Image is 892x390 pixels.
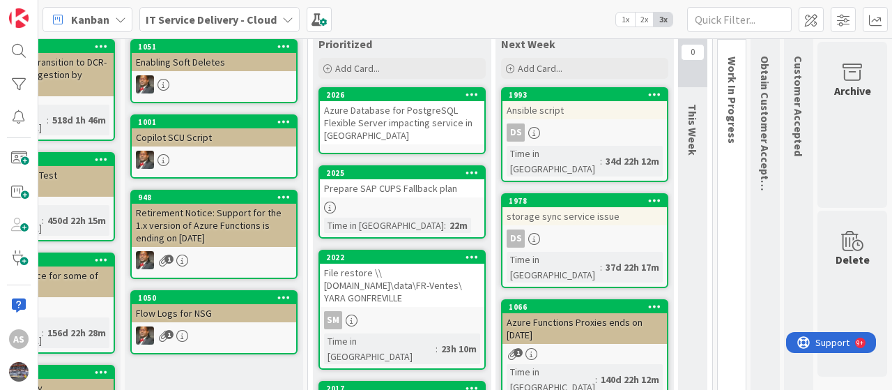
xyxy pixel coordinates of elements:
img: DP [136,151,154,169]
a: 948Retirement Notice: Support for the 1.x version of Azure Functions is ending on [DATE]DP [130,190,298,279]
span: Support [29,2,63,19]
img: DP [136,75,154,93]
span: : [47,112,49,128]
div: Delete [836,251,870,268]
div: 1066 [502,301,667,313]
a: 1051Enabling Soft DeletesDP [130,39,298,103]
div: 948Retirement Notice: Support for the 1.x version of Azure Functions is ending on [DATE] [132,191,296,247]
div: 1001 [132,116,296,128]
div: Azure Database for PostgreSQL Flexible Server impacting service in [GEOGRAPHIC_DATA] [320,101,484,144]
div: Archive [834,82,871,99]
a: 2025Prepare SAP CUPS Fallback planTime in [GEOGRAPHIC_DATA]:22m [318,165,486,239]
span: Obtain Customer Acceptance [758,56,772,204]
div: SM [324,311,342,329]
span: 3x [654,13,672,27]
div: 2026Azure Database for PostgreSQL Flexible Server impacting service in [GEOGRAPHIC_DATA] [320,89,484,144]
b: IT Service Delivery - Cloud [146,13,277,27]
div: Enabling Soft Deletes [132,53,296,71]
div: Time in [GEOGRAPHIC_DATA] [507,252,600,283]
span: 1x [616,13,635,27]
div: 1978 [502,195,667,207]
div: DS [507,230,525,248]
span: Add Card... [518,62,562,75]
div: 1066 [509,302,667,312]
div: 1001 [138,117,296,127]
span: : [600,153,602,169]
div: Prepare SAP CUPS Fallback plan [320,179,484,197]
div: Ansible script [502,101,667,119]
span: 0 [681,44,705,61]
span: 1 [164,255,174,264]
div: 518d 1h 46m [49,112,109,128]
div: 1051 [132,40,296,53]
div: Azure Functions Proxies ends on [DATE] [502,313,667,344]
div: DS [502,123,667,142]
div: 948 [138,193,296,202]
div: DP [132,75,296,93]
div: 22m [446,218,471,233]
div: DS [502,230,667,248]
img: DP [136,251,154,269]
div: AS [9,329,29,349]
div: 1993Ansible script [502,89,667,119]
span: : [436,341,438,357]
span: : [595,372,597,387]
div: 1050 [138,293,296,303]
img: avatar [9,362,29,382]
span: Prioritized [318,37,372,51]
span: : [42,213,44,228]
div: SM [320,311,484,329]
div: Time in [GEOGRAPHIC_DATA] [507,146,600,177]
a: 1993Ansible scriptDSTime in [GEOGRAPHIC_DATA]:34d 22h 12m [501,87,668,182]
a: 1001Copilot SCU ScriptDP [130,114,298,179]
div: DS [507,123,525,142]
div: File restore \\[DOMAIN_NAME]\data\FR-Ventes\ YARA GONFREVILLE [320,264,484,307]
div: 1978storage sync service issue [502,195,667,225]
img: DP [136,327,154,345]
span: Add Card... [335,62,380,75]
div: 1993 [509,90,667,100]
span: Customer Accepted [792,56,806,156]
span: : [42,325,44,340]
div: Copilot SCU Script [132,128,296,147]
input: Quick Filter... [687,7,792,32]
a: 1050Flow Logs for NSGDP [130,290,298,354]
div: 2022 [320,251,484,264]
div: 2025Prepare SAP CUPS Fallback plan [320,167,484,197]
div: storage sync service issue [502,207,667,225]
span: : [600,260,602,275]
div: 2022File restore \\[DOMAIN_NAME]\data\FR-Ventes\ YARA GONFREVILLE [320,251,484,307]
div: 1993 [502,89,667,101]
span: Next Week [501,37,555,51]
div: 1051Enabling Soft Deletes [132,40,296,71]
a: 2026Azure Database for PostgreSQL Flexible Server impacting service in [GEOGRAPHIC_DATA] [318,87,486,154]
div: DP [132,251,296,269]
div: 1050Flow Logs for NSG [132,292,296,322]
div: 1066Azure Functions Proxies ends on [DATE] [502,301,667,344]
div: Flow Logs for NSG [132,304,296,322]
span: : [444,218,446,233]
a: 1978storage sync service issueDSTime in [GEOGRAPHIC_DATA]:37d 22h 17m [501,193,668,288]
a: 2022File restore \\[DOMAIN_NAME]\data\FR-Ventes\ YARA GONFREVILLESMTime in [GEOGRAPHIC_DATA]:23h 10m [318,250,486,370]
span: 1 [164,330,174,339]
div: 9+ [70,6,77,17]
div: 37d 22h 17m [602,260,663,275]
div: 450d 22h 15m [44,213,109,228]
div: DP [132,151,296,169]
div: 140d 22h 12m [597,372,663,387]
div: Time in [GEOGRAPHIC_DATA] [324,333,436,364]
div: 1001Copilot SCU Script [132,116,296,147]
span: 2x [635,13,654,27]
div: 1978 [509,196,667,206]
div: Retirement Notice: Support for the 1.x version of Azure Functions is ending on [DATE] [132,204,296,247]
div: 1051 [138,42,296,52]
div: Time in [GEOGRAPHIC_DATA] [324,218,444,233]
div: 156d 22h 28m [44,325,109,340]
div: 2025 [326,168,484,178]
div: 34d 22h 12m [602,153,663,169]
div: 23h 10m [438,341,480,357]
div: DP [132,327,296,345]
div: 2026 [320,89,484,101]
div: 2026 [326,90,484,100]
div: 948 [132,191,296,204]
